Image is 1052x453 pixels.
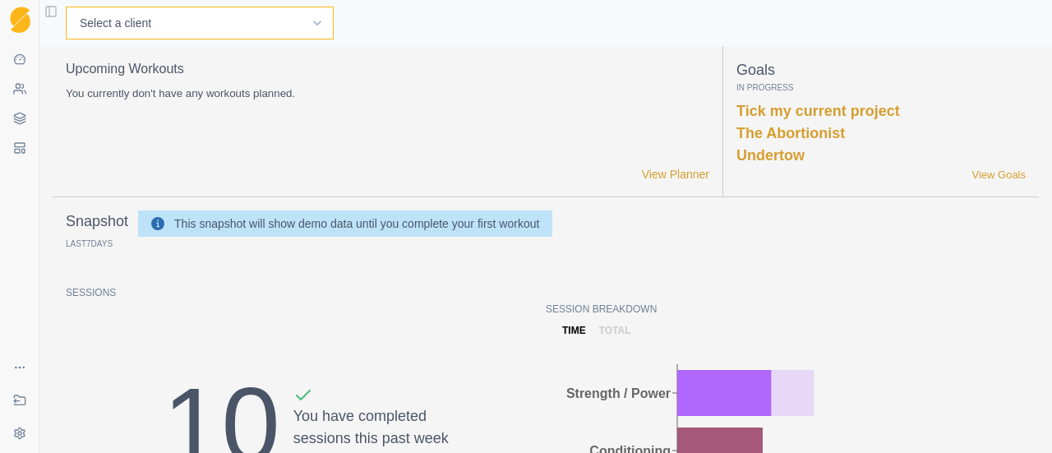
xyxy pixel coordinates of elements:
p: Upcoming Workouts [66,59,709,79]
p: Sessions [66,285,546,300]
a: Logo [7,7,33,33]
p: Snapshot [66,210,128,233]
p: In Progress [736,81,1026,94]
p: total [599,323,631,338]
a: Tick my current project [736,103,900,119]
a: View Planner [642,166,709,183]
p: Goals [736,59,1026,81]
span: 7 [86,239,91,248]
a: Undertow [736,147,805,164]
button: Settings [7,420,33,446]
p: Session Breakdown [546,302,1026,317]
tspan: Strength / Power [566,386,671,400]
p: You currently don't have any workouts planned. [66,86,709,102]
img: Logo [10,7,30,34]
p: time [562,323,586,338]
a: The Abortionist [736,125,845,141]
div: This snapshot will show demo data until you complete your first workout [174,214,539,233]
a: View Goals [971,167,1026,183]
p: Last Days [66,239,113,248]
